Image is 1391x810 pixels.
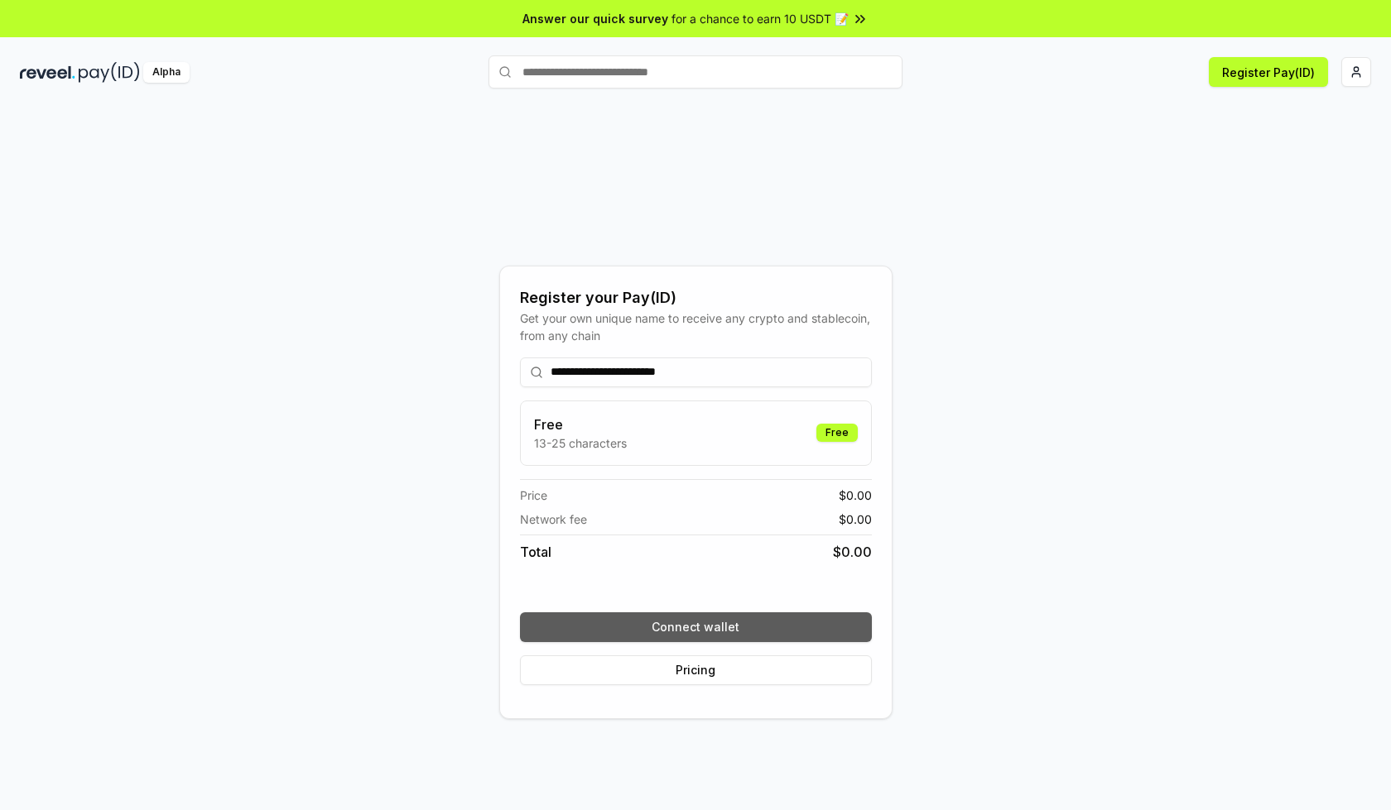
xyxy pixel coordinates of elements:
div: Get your own unique name to receive any crypto and stablecoin, from any chain [520,309,872,344]
h3: Free [534,415,627,434]
span: Network fee [520,510,587,528]
span: $ 0.00 [839,510,872,528]
span: Total [520,542,551,562]
button: Pricing [520,655,872,685]
span: Price [520,486,547,504]
div: Register your Pay(ID) [520,286,872,309]
button: Register Pay(ID) [1209,57,1328,87]
img: reveel_dark [20,62,75,83]
span: Answer our quick survey [522,10,668,27]
button: Connect wallet [520,612,872,642]
div: Free [816,424,858,442]
span: for a chance to earn 10 USDT 📝 [671,10,849,27]
span: $ 0.00 [833,542,872,562]
img: pay_id [79,62,140,83]
p: 13-25 characters [534,434,627,452]
div: Alpha [143,62,190,83]
span: $ 0.00 [839,486,872,504]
